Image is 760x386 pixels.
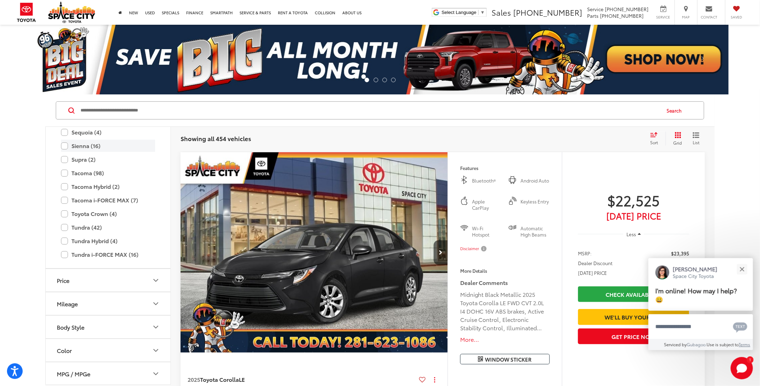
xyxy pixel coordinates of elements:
button: MPG / MPGeMPG / MPGe [46,362,171,385]
span: Bluetooth® [472,177,502,184]
label: Tacoma Hybrid (2) [61,180,155,193]
span: [DATE] Price [578,212,689,219]
button: List View [687,132,705,146]
span: Parts [587,12,599,19]
label: Sienna (16) [61,140,155,152]
button: Grid View [666,132,687,146]
textarea: Type your message [648,314,753,339]
div: Color [57,347,72,354]
span: 2025 [188,375,200,383]
a: 2025Toyota CorollaLE [188,376,416,383]
h4: More Details [460,268,550,273]
span: ▼ [480,10,485,15]
div: Mileage [57,300,78,307]
i: Window Sticker [478,356,483,362]
label: Tundra Hybrid (4) [61,235,155,247]
label: Tacoma i-FORCE MAX (7) [61,194,155,206]
span: I'm online! How may I help? 😀 [655,286,737,304]
span: [PHONE_NUMBER] [605,6,648,13]
button: Disclaimer [460,241,488,256]
div: Price [57,277,69,284]
button: Toggle Chat Window [731,357,753,379]
button: Next image [434,240,448,265]
button: Select sort value [647,132,666,146]
input: Search by Make, Model, or Keyword [80,102,660,119]
span: Apple CarPlay [472,198,502,211]
button: More... [460,335,550,343]
a: Check Availability [578,286,689,302]
div: Price [152,276,160,285]
img: Big Deal Sales Event [31,25,729,94]
span: Saved [729,15,744,20]
span: $22,525 [578,191,689,209]
span: Serviced by [664,341,687,347]
h4: Features [460,165,550,170]
svg: Text [733,322,747,333]
svg: Start Chat [731,357,753,379]
label: Tundra i-FORCE MAX (16) [61,248,155,261]
span: Grid [674,140,682,146]
span: Android Auto [520,177,550,184]
span: Disclaimer [460,246,479,252]
span: Use is subject to [707,341,739,347]
span: Less [627,231,636,237]
span: Service [587,6,603,13]
button: MileageMileage [46,292,171,315]
div: Body Style [152,323,160,331]
button: Close [735,262,750,277]
p: [PERSON_NAME] [673,265,717,273]
span: Wi-Fi Hotspot [472,225,502,238]
label: Supra (2) [61,153,155,165]
div: Body Style [57,324,84,330]
a: We'll Buy Your Car [578,309,689,325]
button: Window Sticker [460,354,550,364]
span: dropdown dots [434,377,435,383]
button: Body StyleBody Style [46,316,171,338]
a: 2025 Toyota Corolla LE2025 Toyota Corolla LE2025 Toyota Corolla LE2025 Toyota Corolla LE [180,152,448,353]
span: Toyota Corolla [200,375,239,383]
button: Less [623,228,644,240]
a: Gubagoo. [687,341,707,347]
div: Color [152,346,160,355]
img: Space City Toyota [48,1,95,23]
span: LE [239,375,245,383]
span: [PHONE_NUMBER] [513,7,582,18]
span: MSRP: [578,250,592,257]
img: 2025 Toyota Corolla LE [180,152,448,353]
label: Sequoia (4) [61,126,155,138]
span: Keyless Entry [520,198,550,211]
p: Space City Toyota [673,273,717,279]
div: Midnight Black Metallic 2025 Toyota Corolla LE FWD CVT 2.0L I4 DOHC 16V ABS brakes, Active Cruise... [460,290,550,332]
span: Service [655,15,671,20]
span: [DATE] PRICE [578,269,607,276]
div: Close[PERSON_NAME]Space City ToyotaI'm online! How may I help? 😀Type your messageChat with SMSSen... [648,258,753,350]
span: Window Sticker [485,356,532,363]
label: Tacoma (98) [61,167,155,179]
h5: Dealer Comments [460,278,550,287]
button: Chat with SMS [731,319,750,334]
button: PricePrice [46,269,171,292]
div: MPG / MPGe [152,370,160,378]
div: Mileage [152,300,160,308]
span: Automatic High Beams [520,225,550,238]
span: List [693,139,700,145]
button: ColorColor [46,339,171,362]
span: [PHONE_NUMBER] [600,12,644,19]
span: Contact [701,15,717,20]
label: Toyota Crown (4) [61,208,155,220]
button: Search [660,102,692,119]
span: 1 [749,358,751,361]
span: Dealer Discount [578,260,613,267]
span: Showing all 454 vehicles [181,134,251,142]
label: Tundra (42) [61,221,155,233]
span: Map [678,15,694,20]
a: Terms [739,341,751,347]
div: MPG / MPGe [57,370,90,377]
a: Select Language​ [442,10,485,15]
span: Sales [492,7,511,18]
span: Select Language [442,10,477,15]
span: $23,395 [671,250,689,257]
span: Sort [650,139,658,145]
